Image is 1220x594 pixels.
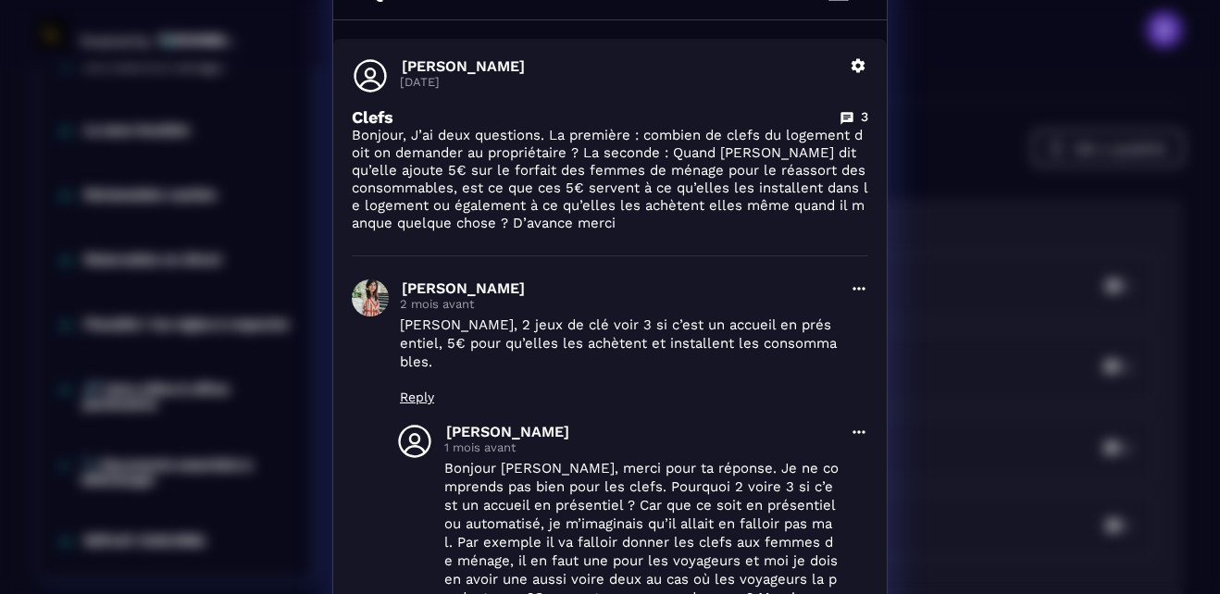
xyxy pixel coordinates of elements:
[402,279,839,297] p: [PERSON_NAME]
[400,390,839,404] p: Reply
[444,440,839,454] p: 1 mois avant
[352,107,393,127] p: Clefs
[400,75,839,89] p: [DATE]
[446,423,839,440] p: [PERSON_NAME]
[400,297,839,311] p: 2 mois avant
[861,108,868,126] p: 3
[352,127,868,232] p: Bonjour, J’ai deux questions. La première : combien de clefs du logement doit on demander au prop...
[402,57,839,75] p: [PERSON_NAME]
[400,316,839,371] p: [PERSON_NAME], 2 jeux de clé voir 3 si c’est un accueil en présentiel, 5€ pour qu’elles les achèt...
